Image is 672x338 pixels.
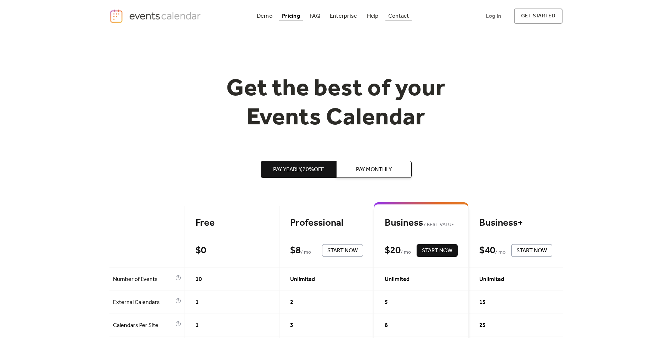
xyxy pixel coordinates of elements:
[310,14,320,18] div: FAQ
[196,244,206,257] div: $ 0
[113,275,174,284] span: Number of Events
[385,298,388,307] span: 5
[367,14,379,18] div: Help
[290,275,315,284] span: Unlimited
[479,244,495,257] div: $ 40
[495,248,506,257] span: / mo
[417,244,458,257] button: Start Now
[327,247,358,255] span: Start Now
[109,9,203,23] a: home
[282,14,300,18] div: Pricing
[196,217,269,229] div: Free
[322,244,363,257] button: Start Now
[388,14,409,18] div: Contact
[200,75,472,133] h1: Get the best of your Events Calendar
[511,244,552,257] button: Start Now
[330,14,357,18] div: Enterprise
[479,321,486,330] span: 25
[385,11,412,21] a: Contact
[113,321,174,330] span: Calendars Per Site
[385,321,388,330] span: 8
[356,165,392,174] span: Pay Monthly
[113,298,174,307] span: External Calendars
[385,217,458,229] div: Business
[336,161,412,178] button: Pay Monthly
[423,221,454,229] span: BEST VALUE
[196,321,199,330] span: 1
[196,298,199,307] span: 1
[307,11,323,21] a: FAQ
[261,161,336,178] button: Pay Yearly,20%off
[290,217,363,229] div: Professional
[479,9,508,24] a: Log In
[196,275,202,284] span: 10
[279,11,303,21] a: Pricing
[290,298,293,307] span: 2
[401,248,411,257] span: / mo
[385,244,401,257] div: $ 20
[479,275,504,284] span: Unlimited
[301,248,311,257] span: / mo
[327,11,360,21] a: Enterprise
[422,247,452,255] span: Start Now
[273,165,324,174] span: Pay Yearly, 20% off
[385,275,410,284] span: Unlimited
[479,298,486,307] span: 15
[254,11,275,21] a: Demo
[516,247,547,255] span: Start Now
[479,217,552,229] div: Business+
[514,9,563,24] a: get started
[290,321,293,330] span: 3
[290,244,301,257] div: $ 8
[364,11,382,21] a: Help
[257,14,272,18] div: Demo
